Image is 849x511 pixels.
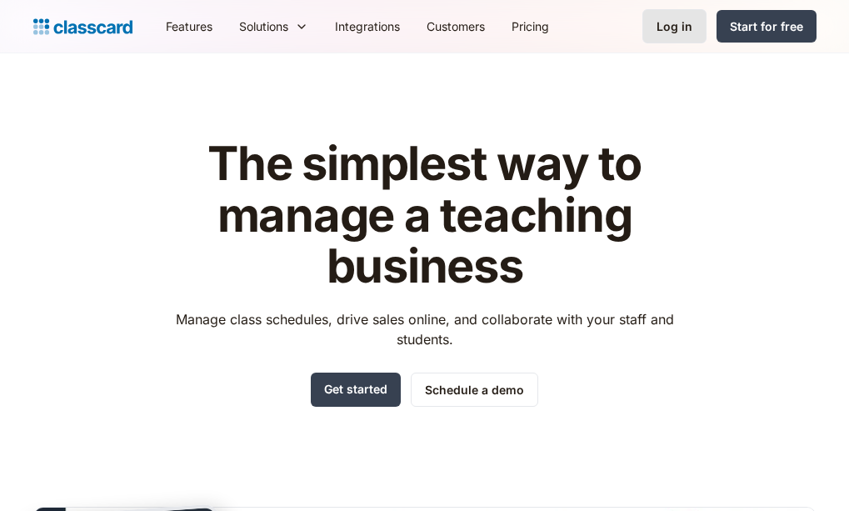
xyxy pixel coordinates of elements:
a: Integrations [322,8,413,45]
div: Solutions [226,8,322,45]
div: Log in [657,18,692,35]
a: Features [152,8,226,45]
a: Log in [642,9,707,43]
a: Customers [413,8,498,45]
div: Start for free [730,18,803,35]
a: Pricing [498,8,562,45]
div: Solutions [239,18,288,35]
a: Schedule a demo [411,373,538,407]
p: Manage class schedules, drive sales online, and collaborate with your staff and students. [160,309,689,349]
a: Get started [311,373,401,407]
a: Logo [33,15,132,38]
a: Start for free [717,10,817,43]
h1: The simplest way to manage a teaching business [160,138,689,293]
